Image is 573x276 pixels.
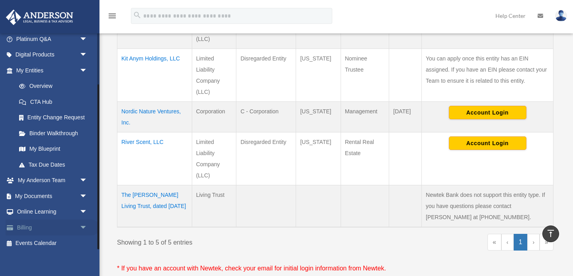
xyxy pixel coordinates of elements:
[107,11,117,21] i: menu
[296,49,341,101] td: [US_STATE]
[6,235,99,251] a: Events Calendar
[117,263,554,274] p: * If you have an account with Newtek, check your email for initial login information from Newtek.
[296,101,341,132] td: [US_STATE]
[117,49,192,101] td: Kit Anym Holdings, LLC
[6,47,99,63] a: Digital Productsarrow_drop_down
[80,31,95,47] span: arrow_drop_down
[422,49,554,101] td: You can apply once this entity has an EIN assigned. If you have an EIN please contact your Team t...
[107,14,117,21] a: menu
[80,62,95,79] span: arrow_drop_down
[487,234,501,251] a: First
[6,173,99,189] a: My Anderson Teamarrow_drop_down
[192,132,236,185] td: Limited Liability Company (LLC)
[540,234,554,251] a: Last
[341,49,389,101] td: Nominee Trustee
[236,101,296,132] td: C - Corporation
[6,62,95,78] a: My Entitiesarrow_drop_down
[11,125,95,141] a: Binder Walkthrough
[11,78,92,94] a: Overview
[117,132,192,185] td: River Scent, LLC
[117,185,192,227] td: ​The [PERSON_NAME] Living Trust, dated [DATE]
[6,204,99,220] a: Online Learningarrow_drop_down
[80,173,95,189] span: arrow_drop_down
[449,139,526,146] a: Account Login
[542,225,559,242] a: vertical_align_top
[11,157,95,173] a: Tax Due Dates
[341,132,389,185] td: Rental Real Estate
[527,234,540,251] a: Next
[11,141,95,157] a: My Blueprint
[11,94,95,110] a: CTA Hub
[117,101,192,132] td: Nordic Nature Ventures, Inc.
[192,185,236,227] td: Living Trust
[80,204,95,220] span: arrow_drop_down
[6,220,99,235] a: Billingarrow_drop_down
[555,10,567,21] img: User Pic
[236,132,296,185] td: Disregarded Entity
[389,101,422,132] td: [DATE]
[449,106,526,119] button: Account Login
[80,47,95,63] span: arrow_drop_down
[449,136,526,150] button: Account Login
[4,10,76,25] img: Anderson Advisors Platinum Portal
[501,234,514,251] a: Previous
[546,229,555,238] i: vertical_align_top
[80,220,95,236] span: arrow_drop_down
[80,188,95,204] span: arrow_drop_down
[449,109,526,115] a: Account Login
[296,132,341,185] td: [US_STATE]
[514,234,528,251] a: 1
[422,185,554,227] td: Newtek Bank does not support this entity type. If you have questions please contact [PERSON_NAME]...
[11,110,95,126] a: Entity Change Request
[341,101,389,132] td: Management
[6,188,99,204] a: My Documentsarrow_drop_down
[192,101,236,132] td: Corporation
[192,49,236,101] td: Limited Liability Company (LLC)
[6,31,99,47] a: Platinum Q&Aarrow_drop_down
[236,49,296,101] td: Disregarded Entity
[133,11,142,19] i: search
[117,234,329,248] div: Showing 1 to 5 of 5 entries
